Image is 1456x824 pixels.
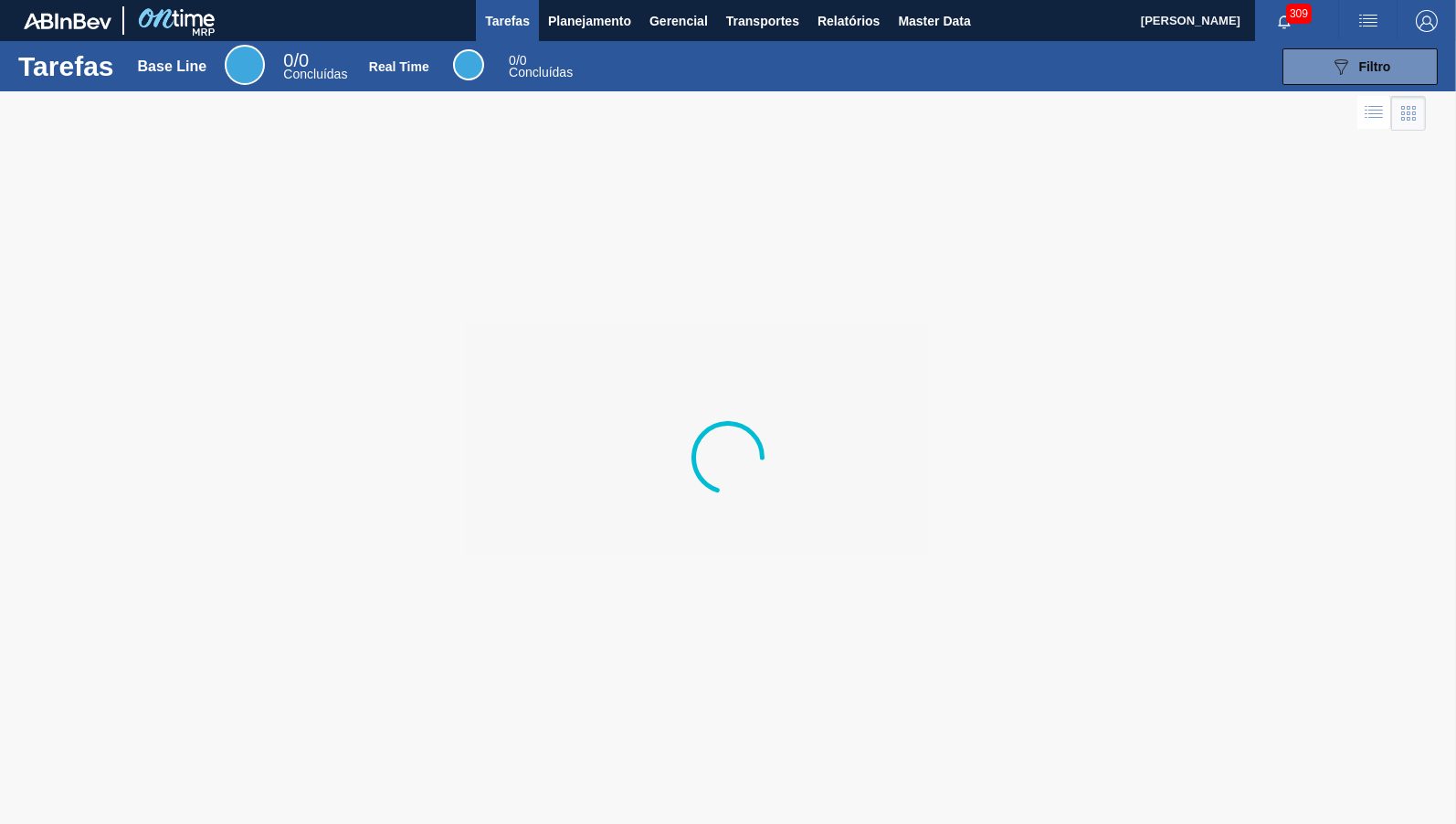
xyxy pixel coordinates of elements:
[1255,8,1314,34] button: Notificações
[485,10,530,32] span: Tarefas
[1286,4,1312,24] span: 309
[1416,10,1438,32] img: Logout
[509,55,573,79] div: Real Time
[1359,59,1391,74] span: Filtro
[24,13,111,29] img: TNhmsLtSVTkK8tSr43FrP2fwEKptu5GPRR3wAAAABJRU5ErkJggg==
[1357,10,1379,32] img: userActions
[649,10,708,32] span: Gerencial
[509,53,516,68] span: 0
[369,59,429,74] div: Real Time
[283,50,309,70] span: / 0
[509,65,573,79] span: Concluídas
[453,49,484,80] div: Real Time
[138,58,207,75] div: Base Line
[225,45,265,85] div: Base Line
[509,53,526,68] span: / 0
[898,10,970,32] span: Master Data
[726,10,799,32] span: Transportes
[283,50,293,70] span: 0
[1282,48,1438,85] button: Filtro
[548,10,631,32] span: Planejamento
[18,56,114,77] h1: Tarefas
[283,67,347,81] span: Concluídas
[818,10,880,32] span: Relatórios
[283,53,347,80] div: Base Line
